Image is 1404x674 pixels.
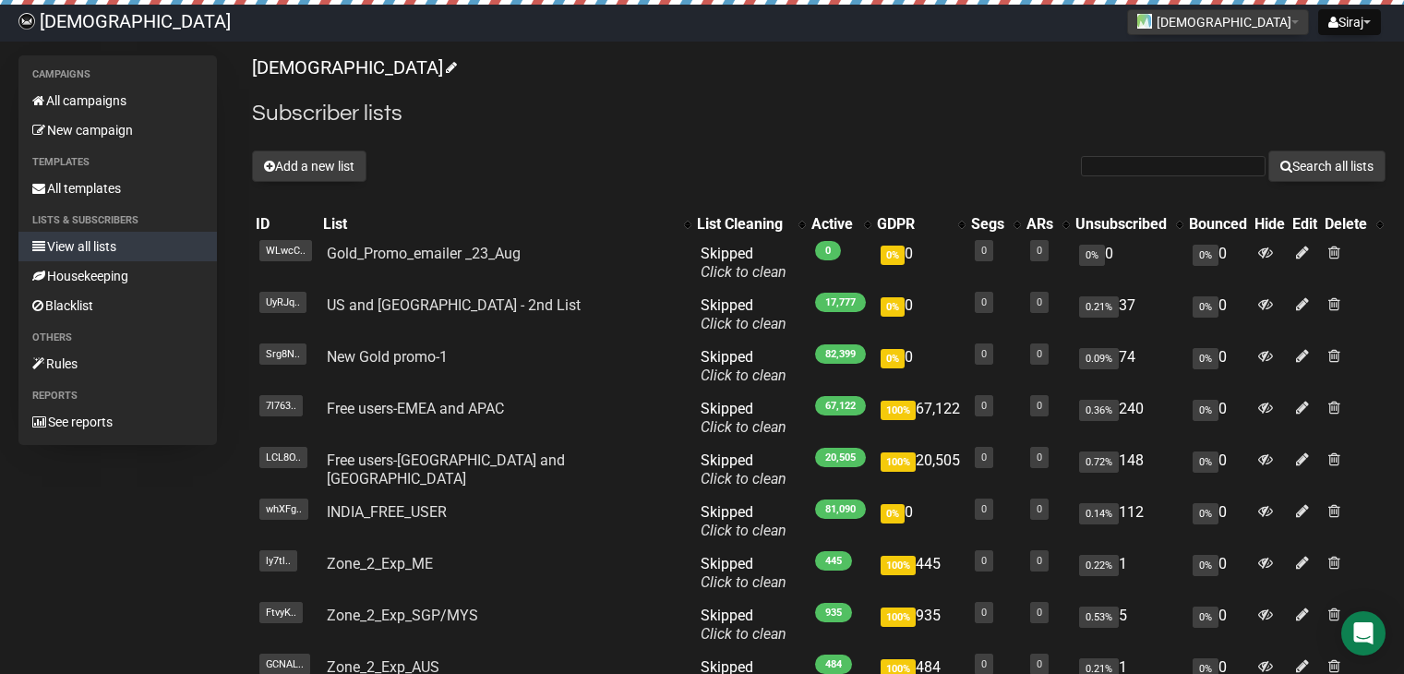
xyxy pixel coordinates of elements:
[18,210,217,232] li: Lists & subscribers
[1193,296,1218,318] span: 0%
[815,344,866,364] span: 82,399
[693,211,808,237] th: List Cleaning: No sort applied, activate to apply an ascending sort
[327,348,448,366] a: New Gold promo-1
[1023,211,1072,237] th: ARs: No sort applied, activate to apply an ascending sort
[1037,348,1042,360] a: 0
[1185,211,1251,237] th: Bounced: No sort applied, sorting is disabled
[873,548,967,599] td: 445
[327,245,521,262] a: Gold_Promo_emailer _23_Aug
[1079,400,1119,421] span: 0.36%
[18,174,217,203] a: All templates
[1193,555,1218,576] span: 0%
[811,215,855,234] div: Active
[1292,215,1317,234] div: Edit
[697,215,789,234] div: List Cleaning
[1037,245,1042,257] a: 0
[1079,296,1119,318] span: 0.21%
[701,573,786,591] a: Click to clean
[252,150,366,182] button: Add a new list
[252,97,1386,130] h2: Subscriber lists
[701,315,786,332] a: Click to clean
[701,367,786,384] a: Click to clean
[1185,392,1251,444] td: 0
[701,451,786,487] span: Skipped
[1193,503,1218,524] span: 0%
[967,211,1023,237] th: Segs: No sort applied, activate to apply an ascending sort
[873,392,967,444] td: 67,122
[18,13,35,30] img: 61ace9317f7fa0068652623cbdd82cc4
[1268,150,1386,182] button: Search all lists
[815,448,866,467] span: 20,505
[881,246,905,265] span: 0%
[981,607,987,619] a: 0
[1037,503,1042,515] a: 0
[1072,289,1185,341] td: 37
[881,452,916,472] span: 100%
[981,400,987,412] a: 0
[1251,211,1289,237] th: Hide: No sort applied, sorting is disabled
[1079,503,1119,524] span: 0.14%
[815,499,866,519] span: 81,090
[1079,607,1119,628] span: 0.53%
[1079,245,1105,266] span: 0%
[815,293,866,312] span: 17,777
[701,522,786,539] a: Click to clean
[815,396,866,415] span: 67,122
[259,343,306,365] span: Srg8N..
[1072,211,1185,237] th: Unsubscribed: No sort applied, activate to apply an ascending sort
[981,555,987,567] a: 0
[327,555,433,572] a: Zone_2_Exp_ME
[1026,215,1053,234] div: ARs
[1193,348,1218,369] span: 0%
[259,395,303,416] span: 7l763..
[1079,555,1119,576] span: 0.22%
[1037,400,1042,412] a: 0
[971,215,1004,234] div: Segs
[1137,14,1152,29] img: 1.jpg
[327,451,565,487] a: Free users-[GEOGRAPHIC_DATA] and [GEOGRAPHIC_DATA]
[259,602,303,623] span: FtvyK..
[881,608,916,627] span: 100%
[881,401,916,420] span: 100%
[1072,599,1185,651] td: 5
[981,658,987,670] a: 0
[815,603,852,622] span: 935
[18,327,217,349] li: Others
[18,261,217,291] a: Housekeeping
[1185,496,1251,548] td: 0
[701,625,786,643] a: Click to clean
[1254,215,1285,234] div: Hide
[1341,611,1386,656] div: Open Intercom Messenger
[881,349,905,368] span: 0%
[981,245,987,257] a: 0
[1189,215,1247,234] div: Bounced
[981,296,987,308] a: 0
[1037,555,1042,567] a: 0
[873,496,967,548] td: 0
[701,348,786,384] span: Skipped
[323,215,675,234] div: List
[1185,237,1251,289] td: 0
[873,599,967,651] td: 935
[1193,245,1218,266] span: 0%
[981,451,987,463] a: 0
[1072,444,1185,496] td: 148
[1079,348,1119,369] span: 0.09%
[252,56,454,78] a: [DEMOGRAPHIC_DATA]
[1037,296,1042,308] a: 0
[701,263,786,281] a: Click to clean
[1072,392,1185,444] td: 240
[327,607,478,624] a: Zone_2_Exp_SGP/MYS
[808,211,873,237] th: Active: No sort applied, activate to apply an ascending sort
[873,289,967,341] td: 0
[701,400,786,436] span: Skipped
[259,550,297,572] span: ly7tl..
[701,503,786,539] span: Skipped
[319,211,693,237] th: List: No sort applied, activate to apply an ascending sort
[1185,289,1251,341] td: 0
[701,470,786,487] a: Click to clean
[327,400,504,417] a: Free users-EMEA and APAC
[881,556,916,575] span: 100%
[1072,496,1185,548] td: 112
[873,341,967,392] td: 0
